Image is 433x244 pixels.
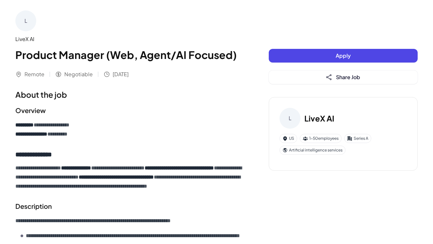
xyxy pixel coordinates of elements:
button: Apply [269,49,418,63]
button: Share Job [269,70,418,84]
h2: Overview [15,106,243,115]
div: L [15,10,36,31]
span: Share Job [336,74,360,80]
div: LiveX AI [15,35,243,43]
div: Artificial intelligence services [280,146,345,155]
div: L [280,108,300,129]
h2: Description [15,201,243,211]
span: Apply [336,52,351,59]
div: Series A [344,134,371,143]
span: Negotiable [64,70,93,78]
h1: About the job [15,89,243,100]
h1: Product Manager (Web, Agent/AI Focused) [15,47,243,63]
div: US [280,134,297,143]
h3: LiveX AI [304,112,334,124]
div: 1-50 employees [300,134,342,143]
span: Remote [24,70,44,78]
span: [DATE] [113,70,129,78]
